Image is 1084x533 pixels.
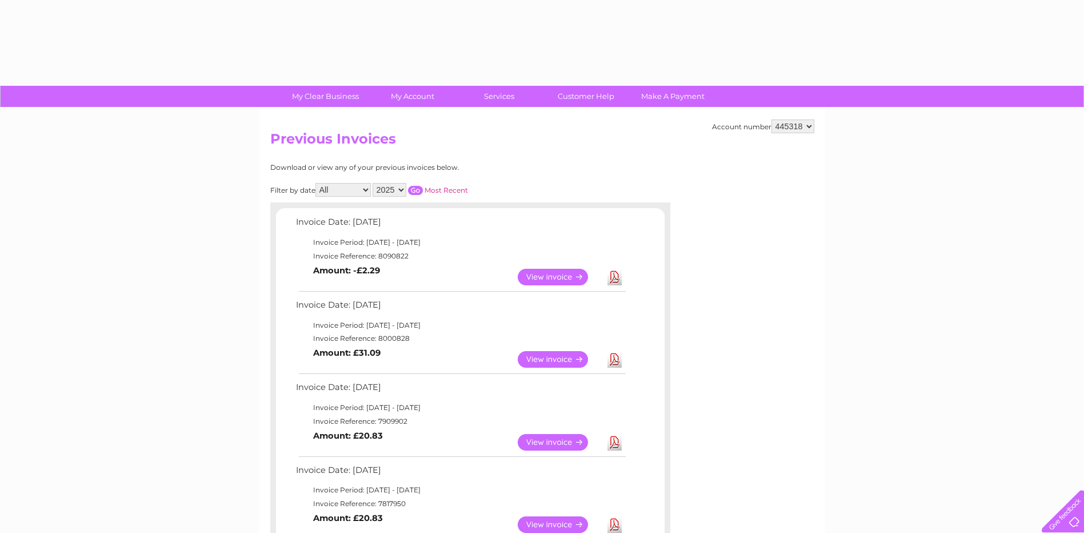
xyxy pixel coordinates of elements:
[518,434,602,451] a: View
[293,214,627,236] td: Invoice Date: [DATE]
[607,516,622,533] a: Download
[518,516,602,533] a: View
[270,183,570,197] div: Filter by date
[607,434,622,451] a: Download
[293,249,627,263] td: Invoice Reference: 8090822
[313,348,381,358] b: Amount: £31.09
[293,463,627,484] td: Invoice Date: [DATE]
[270,164,570,172] div: Download or view any of your previous invoices below.
[278,86,373,107] a: My Clear Business
[452,86,546,107] a: Services
[293,297,627,319] td: Invoice Date: [DATE]
[293,483,627,497] td: Invoice Period: [DATE] - [DATE]
[293,415,627,428] td: Invoice Reference: 7909902
[712,120,814,133] div: Account number
[293,236,627,249] td: Invoice Period: [DATE] - [DATE]
[313,265,380,276] b: Amount: -£2.29
[293,401,627,415] td: Invoice Period: [DATE] - [DATE]
[293,332,627,345] td: Invoice Reference: 8000828
[607,351,622,368] a: Download
[293,319,627,332] td: Invoice Period: [DATE] - [DATE]
[518,269,602,285] a: View
[293,497,627,511] td: Invoice Reference: 7817950
[425,186,468,194] a: Most Recent
[293,380,627,401] td: Invoice Date: [DATE]
[539,86,633,107] a: Customer Help
[365,86,459,107] a: My Account
[313,431,383,441] b: Amount: £20.83
[270,131,814,153] h2: Previous Invoices
[313,513,383,523] b: Amount: £20.83
[607,269,622,285] a: Download
[518,351,602,368] a: View
[626,86,720,107] a: Make A Payment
